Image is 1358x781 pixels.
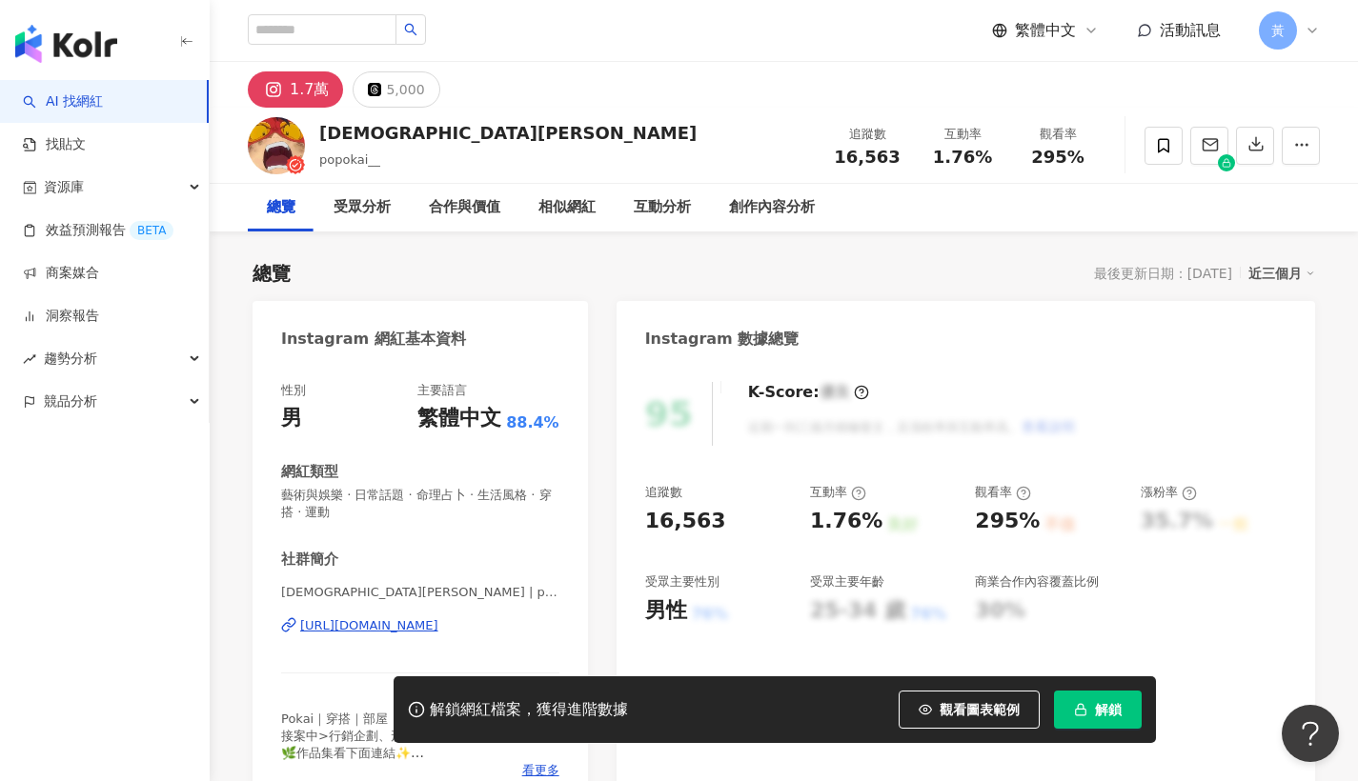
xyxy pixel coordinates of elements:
span: 競品分析 [44,380,97,423]
div: 繁體中文 [417,404,501,433]
span: 解鎖 [1095,702,1122,717]
div: 互動分析 [634,196,691,219]
button: 5,000 [353,71,439,108]
button: 觀看圖表範例 [899,691,1040,729]
div: 295% [975,507,1040,536]
span: search [404,23,417,36]
span: 黃 [1271,20,1285,41]
span: popokai__ [319,152,380,167]
div: 5,000 [386,76,424,103]
div: 受眾分析 [334,196,391,219]
div: 最後更新日期：[DATE] [1094,266,1232,281]
div: 總覽 [267,196,295,219]
span: 88.4% [506,412,559,433]
span: 活動訊息 [1160,21,1221,39]
div: 追蹤數 [645,484,682,501]
span: [DEMOGRAPHIC_DATA][PERSON_NAME] | popokai__ [281,584,559,601]
span: 295% [1031,148,1084,167]
div: 漲粉率 [1141,484,1197,501]
div: 主要語言 [417,382,467,399]
div: 社群簡介 [281,550,338,570]
div: Instagram 數據總覽 [645,329,800,350]
div: 追蹤數 [831,125,903,144]
div: [URL][DOMAIN_NAME] [300,617,438,634]
a: 效益預測報告BETA [23,221,173,240]
div: 男 [281,404,302,433]
a: 商案媒合 [23,264,99,283]
div: 解鎖網紅檔案，獲得進階數據 [430,700,628,720]
span: 1.76% [933,148,992,167]
div: 觀看率 [975,484,1031,501]
a: [URL][DOMAIN_NAME] [281,617,559,634]
div: 網紅類型 [281,462,338,482]
div: 互動率 [926,125,999,144]
div: Instagram 網紅基本資料 [281,329,466,350]
div: 創作內容分析 [729,196,815,219]
img: KOL Avatar [248,117,305,174]
span: 資源庫 [44,166,84,209]
span: 趨勢分析 [44,337,97,380]
div: 1.7萬 [290,76,329,103]
div: 互動率 [810,484,866,501]
div: 相似網紅 [538,196,596,219]
span: 藝術與娛樂 · 日常話題 · 命理占卜 · 生活風格 · 穿搭 · 運動 [281,487,559,521]
span: 繁體中文 [1015,20,1076,41]
div: 受眾主要性別 [645,573,720,591]
div: 16,563 [645,507,726,536]
div: 近三個月 [1248,261,1315,286]
a: searchAI 找網紅 [23,92,103,111]
div: 總覽 [253,260,291,287]
a: 洞察報告 [23,307,99,326]
div: 1.76% [810,507,882,536]
div: 合作與價值 [429,196,500,219]
div: 性別 [281,382,306,399]
div: 觀看率 [1022,125,1094,144]
span: 觀看圖表範例 [940,702,1020,717]
div: 受眾主要年齡 [810,573,884,591]
span: 16,563 [834,147,900,167]
a: 找貼文 [23,135,86,154]
div: 商業合作內容覆蓋比例 [975,573,1099,591]
div: 男性 [645,596,687,626]
button: 1.7萬 [248,71,343,108]
img: logo [15,25,117,63]
span: 看更多 [522,762,559,779]
div: [DEMOGRAPHIC_DATA][PERSON_NAME] [319,121,697,145]
button: 解鎖 [1054,691,1142,729]
span: rise [23,352,36,366]
div: K-Score : [748,382,869,403]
